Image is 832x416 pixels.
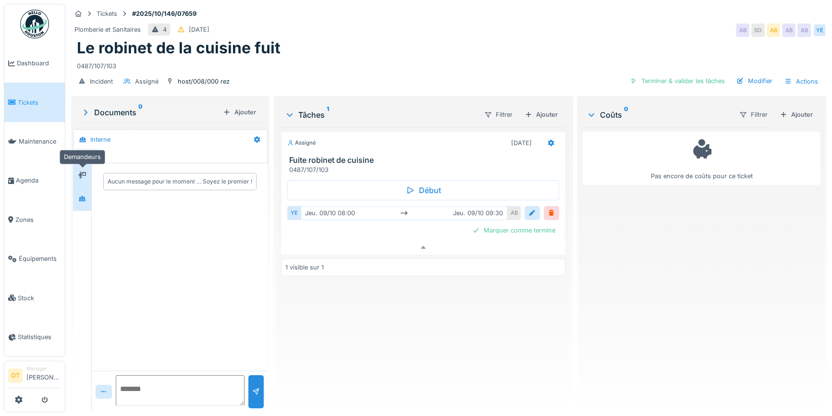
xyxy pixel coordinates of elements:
[287,206,301,220] div: YE
[108,177,252,186] div: Aucun message pour le moment … Soyez le premier !
[782,24,795,37] div: AB
[18,332,61,342] span: Statistiques
[285,263,324,272] div: 1 visible sur 1
[135,77,159,86] div: Assigné
[26,365,61,386] li: [PERSON_NAME]
[521,108,562,121] div: Ajouter
[138,107,143,118] sup: 0
[4,200,65,239] a: Zones
[19,254,61,263] span: Équipements
[4,318,65,356] a: Statistiques
[8,368,23,383] li: OT
[178,77,230,86] div: host/008/000 rez
[4,83,65,122] a: Tickets
[751,24,765,37] div: SO
[18,98,61,107] span: Tickets
[327,109,329,121] sup: 1
[128,9,200,18] strong: #2025/10/146/07659
[77,58,820,71] div: 0487/107/103
[16,176,61,185] span: Agenda
[77,39,281,57] h1: Le robinet de la cuisine fuit
[18,294,61,303] span: Stock
[780,74,822,88] div: Actions
[85,147,98,161] div: YE
[81,107,219,118] div: Documents
[17,59,61,68] span: Dashboard
[20,10,49,38] img: Badge_color-CXgf-gQk.svg
[26,365,61,372] div: Manager
[767,24,780,37] div: AB
[75,147,89,161] div: AB
[4,161,65,200] a: Agenda
[776,108,817,121] div: Ajouter
[289,165,561,174] div: 0487/107/103
[733,74,776,87] div: Modifier
[97,9,117,18] div: Tickets
[624,109,628,121] sup: 0
[285,109,476,121] div: Tâches
[15,215,61,224] span: Zones
[4,239,65,278] a: Équipements
[19,137,61,146] span: Maintenance
[74,25,141,34] div: Plomberie et Sanitaires
[511,138,532,147] div: [DATE]
[60,150,105,164] div: Demandeurs
[626,74,729,87] div: Terminer & valider les tâches
[90,135,110,144] div: Interne
[468,224,559,237] div: Marquer comme terminé
[813,24,826,37] div: YE
[8,365,61,388] a: OT Manager[PERSON_NAME]
[287,139,316,147] div: Assigné
[480,108,517,122] div: Filtrer
[4,122,65,161] a: Maintenance
[219,106,260,119] div: Ajouter
[797,24,811,37] div: AB
[735,108,772,122] div: Filtrer
[163,25,167,34] div: 4
[507,206,521,220] div: AB
[4,278,65,317] a: Stock
[589,136,814,181] div: Pas encore de coûts pour ce ticket
[189,25,209,34] div: [DATE]
[287,180,559,200] div: Début
[736,24,749,37] div: AB
[289,156,561,165] h3: Fuite robinet de cuisine
[90,77,113,86] div: Incident
[587,109,731,121] div: Coûts
[4,44,65,83] a: Dashboard
[301,206,507,220] div: jeu. 09/10 08:00 jeu. 09/10 09:30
